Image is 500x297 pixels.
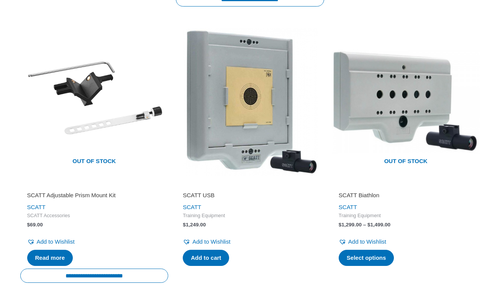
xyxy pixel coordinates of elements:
span: Add to Wishlist [192,238,230,245]
span: Add to Wishlist [348,238,386,245]
span: Training Equipment [183,213,317,219]
bdi: 1,249.00 [183,222,206,228]
a: SCATT USB [183,191,317,202]
a: Out of stock [20,28,169,176]
span: Add to Wishlist [37,238,75,245]
img: SCATT Biathlon [332,28,480,176]
bdi: 1,499.00 [367,222,390,228]
span: $ [27,222,30,228]
a: Add to Wishlist [339,236,386,247]
h2: SCATT USB [183,191,317,199]
a: SCATT [27,204,46,210]
span: $ [339,222,342,228]
span: Out of stock [26,153,163,170]
a: Add to Wishlist [183,236,230,247]
a: SCATT [339,204,357,210]
a: Select options for “SCATT Biathlon” [339,250,394,266]
a: SCATT Adjustable Prism Mount Kit [27,191,162,202]
img: SCATT USB [176,28,324,176]
bdi: 1,299.00 [339,222,362,228]
span: $ [183,222,186,228]
iframe: Customer reviews powered by Trustpilot [339,181,473,190]
a: Add to cart: “SCATT USB” [183,250,229,266]
bdi: 69.00 [27,222,43,228]
span: Out of stock [338,153,474,170]
a: Read more about “SCATT Adjustable Prism Mount Kit” [27,250,73,266]
span: $ [367,222,370,228]
a: Add to Wishlist [27,236,75,247]
a: SCATT [183,204,201,210]
span: SCATT Accessories [27,213,162,219]
iframe: Customer reviews powered by Trustpilot [27,181,162,190]
iframe: Customer reviews powered by Trustpilot [183,181,317,190]
a: SCATT Biathlon [339,191,473,202]
img: SCATT Adjustable Prism Mount Kit [20,28,169,176]
a: Out of stock [332,28,480,176]
h2: SCATT Biathlon [339,191,473,199]
span: – [363,222,366,228]
h2: SCATT Adjustable Prism Mount Kit [27,191,162,199]
span: Training Equipment [339,213,473,219]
